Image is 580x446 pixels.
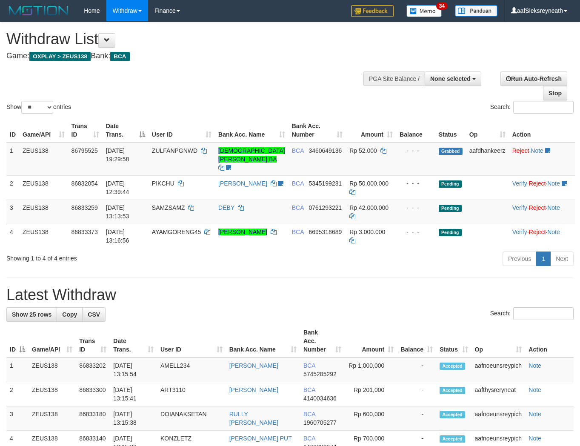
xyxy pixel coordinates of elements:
span: Accepted [440,411,465,418]
a: Stop [543,86,567,100]
span: Grabbed [439,148,463,155]
span: Show 25 rows [12,311,51,318]
span: Copy 5745285292 to clipboard [303,371,337,377]
td: 2 [6,175,19,200]
span: SAMZSAMZ [152,204,185,211]
td: [DATE] 13:15:41 [110,382,157,406]
td: [DATE] 13:15:54 [110,357,157,382]
span: 86795525 [71,147,98,154]
span: Pending [439,205,462,212]
a: RULLY [PERSON_NAME] [229,411,278,426]
td: 86833180 [76,406,110,431]
label: Search: [490,101,574,114]
span: [DATE] 19:29:58 [106,147,129,163]
span: BCA [292,147,304,154]
select: Showentries [21,101,53,114]
span: CSV [88,311,100,318]
span: BCA [303,386,315,393]
a: Reject [529,204,546,211]
a: Reject [512,147,529,154]
div: - - - [400,146,432,155]
a: Copy [57,307,83,322]
td: aafnoeunsreypich [471,406,526,431]
a: Note [547,229,560,235]
span: Accepted [440,363,465,370]
span: 86832054 [71,180,98,187]
span: Copy 4140034636 to clipboard [303,395,337,402]
td: 86833300 [76,382,110,406]
th: Op: activate to sort column ascending [471,325,526,357]
th: Balance [396,118,435,143]
th: Amount: activate to sort column ascending [345,325,397,357]
td: · · [509,224,575,248]
span: Copy 1960705277 to clipboard [303,419,337,426]
td: 4 [6,224,19,248]
h1: Withdraw List [6,31,378,48]
th: Amount: activate to sort column ascending [346,118,396,143]
a: Reject [529,180,546,187]
h4: Game: Bank: [6,52,378,60]
th: Trans ID: activate to sort column ascending [68,118,103,143]
a: DEBY [218,204,234,211]
span: AYAMGORENG45 [152,229,201,235]
a: Note [529,411,541,417]
a: Run Auto-Refresh [500,71,567,86]
th: Date Trans.: activate to sort column ascending [110,325,157,357]
a: Note [547,180,560,187]
span: BCA [292,229,304,235]
th: Bank Acc. Name: activate to sort column ascending [226,325,300,357]
th: Bank Acc. Number: activate to sort column ascending [300,325,345,357]
td: - [397,357,436,382]
a: Reject [529,229,546,235]
span: 34 [436,2,448,10]
a: [PERSON_NAME] [229,386,278,393]
td: ZEUS138 [29,357,76,382]
span: None selected [430,75,471,82]
th: Game/API: activate to sort column ascending [29,325,76,357]
a: Note [547,204,560,211]
td: DOIANAKSETAN [157,406,226,431]
h1: Latest Withdraw [6,286,574,303]
span: [DATE] 13:16:56 [106,229,129,244]
span: [DATE] 12:39:44 [106,180,129,195]
span: Accepted [440,435,465,443]
a: Verify [512,180,527,187]
span: Pending [439,229,462,236]
td: · [509,143,575,176]
th: User ID: activate to sort column ascending [157,325,226,357]
a: CSV [82,307,106,322]
a: Verify [512,204,527,211]
th: ID [6,118,19,143]
td: ZEUS138 [29,382,76,406]
td: ZEUS138 [19,175,68,200]
th: Action [525,325,574,357]
img: Button%20Memo.svg [406,5,442,17]
a: Note [529,362,541,369]
a: [DEMOGRAPHIC_DATA][PERSON_NAME] BA [218,147,285,163]
th: Game/API: activate to sort column ascending [19,118,68,143]
span: Rp 50.000.000 [349,180,389,187]
span: Rp 42.000.000 [349,204,389,211]
span: BCA [292,180,304,187]
th: Status [435,118,466,143]
th: Balance: activate to sort column ascending [397,325,436,357]
td: Rp 201,000 [345,382,397,406]
span: BCA [303,411,315,417]
td: 1 [6,143,19,176]
td: - [397,406,436,431]
input: Search: [513,307,574,320]
span: BCA [303,435,315,442]
span: ZULFANPGNWD [152,147,197,154]
a: [PERSON_NAME] [218,180,267,187]
a: 1 [536,252,551,266]
img: panduan.png [455,5,497,17]
td: aafnoeunsreypich [471,357,526,382]
a: Show 25 rows [6,307,57,322]
span: Rp 3.000.000 [349,229,385,235]
span: [DATE] 13:13:53 [106,204,129,220]
span: Copy [62,311,77,318]
th: Bank Acc. Number: activate to sort column ascending [289,118,346,143]
td: ART3110 [157,382,226,406]
th: Date Trans.: activate to sort column descending [103,118,149,143]
span: Copy 0761293221 to clipboard [309,204,342,211]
